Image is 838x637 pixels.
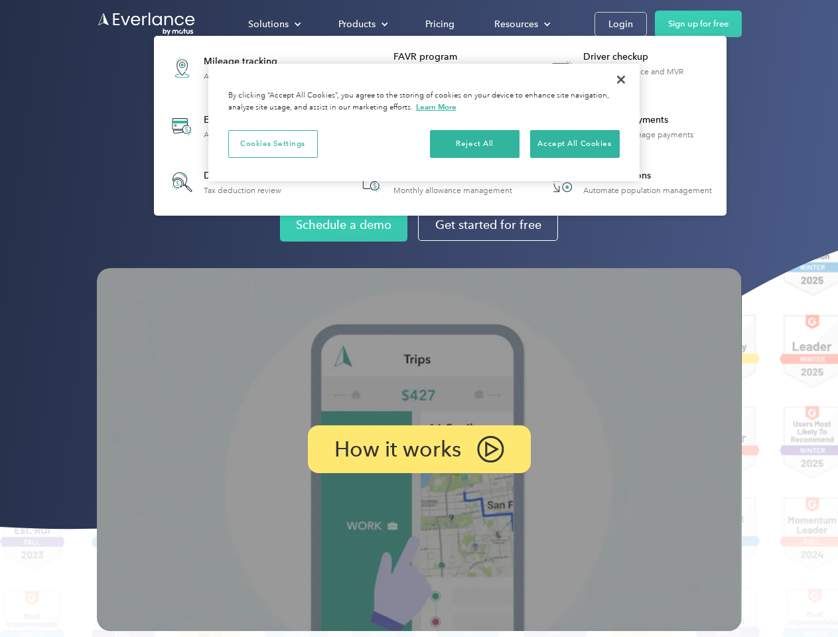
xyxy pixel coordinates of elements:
div: Resources [481,13,561,36]
div: Automatic transaction logs [204,130,299,139]
div: Automate population management [583,186,712,195]
a: Go to homepage [97,11,196,36]
nav: Products [154,36,727,216]
a: Mileage trackingAutomatic mileage logs [161,44,297,92]
a: Driver checkupLicense, insurance and MVR verification [540,44,720,92]
div: Deduction finder [204,169,281,182]
a: Get started for free [418,209,558,241]
a: Schedule a demo [280,208,407,242]
button: Close [606,65,636,94]
div: Products [325,13,399,36]
div: Products [338,16,376,33]
div: Automatic mileage logs [204,72,290,81]
a: Pricing [412,13,468,36]
a: Login [594,12,647,36]
div: Privacy [208,64,640,181]
div: Solutions [248,16,289,33]
button: Cookies Settings [228,130,318,158]
div: Driver checkup [583,50,719,64]
div: License, insurance and MVR verification [583,67,719,86]
div: Tax deduction review [204,186,281,195]
div: Pricing [425,16,454,33]
button: Reject All [430,130,520,158]
div: By clicking “Accept All Cookies”, you agree to the storing of cookies on your device to enhance s... [228,90,620,113]
div: Login [608,16,633,33]
div: Cookie banner [208,64,640,181]
a: Deduction finderTax deduction review [161,161,288,204]
a: HR IntegrationsAutomate population management [540,161,719,204]
a: FAVR programFixed & Variable Rate reimbursement design & management [350,44,530,92]
a: Expense trackingAutomatic transaction logs [161,102,306,151]
input: Submit [98,79,165,107]
div: Solutions [235,13,312,36]
div: Expense tracking [204,113,299,127]
button: Accept All Cookies [530,130,620,158]
a: Sign up for free [655,11,742,37]
div: Mileage tracking [204,55,290,68]
div: HR Integrations [583,169,712,182]
a: Accountable planMonthly allowance management [350,161,519,204]
div: Monthly allowance management [393,186,512,195]
p: How it works [334,441,461,457]
div: FAVR program [393,50,529,64]
a: More information about your privacy, opens in a new tab [416,102,456,111]
div: Resources [494,16,538,33]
